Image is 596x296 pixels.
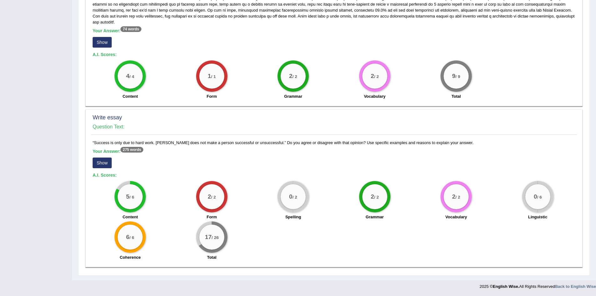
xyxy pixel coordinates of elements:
[366,214,384,220] label: Grammar
[126,234,130,241] big: 6
[205,234,211,241] big: 17
[206,214,217,220] label: Form
[130,74,134,79] small: / 4
[208,193,211,200] big: 2
[528,214,547,220] label: Linguistic
[93,37,112,48] button: Show
[446,214,467,220] label: Vocabulary
[130,235,134,240] small: / 6
[371,72,374,79] big: 2
[120,254,141,260] label: Coherence
[93,173,117,178] b: A.I. Scores:
[126,193,130,200] big: 5
[211,235,219,240] small: / 26
[91,140,577,264] div: “Success is only due to hard work. [PERSON_NAME] does not make a person successful or unsuccessfu...
[452,193,456,200] big: 2
[493,284,519,289] strong: English Wise.
[456,74,460,79] small: / 9
[130,195,134,200] small: / 6
[93,149,143,154] b: Your Answer:
[285,214,301,220] label: Spelling
[371,193,374,200] big: 2
[452,72,456,79] big: 9
[480,280,596,289] div: 2025 © All Rights Reserved
[293,74,297,79] small: / 2
[555,284,596,289] a: Back to English Wise
[93,115,575,121] h2: Write essay
[374,74,379,79] small: / 2
[93,28,141,33] b: Your Answer:
[289,193,293,200] big: 0
[537,195,542,200] small: / 6
[289,72,293,79] big: 2
[93,52,117,57] b: A.I. Scores:
[93,158,112,168] button: Show
[208,72,211,79] big: 1
[211,195,216,200] small: / 2
[123,93,138,99] label: Content
[93,124,575,130] h4: Question Text:
[126,72,130,79] big: 4
[456,195,460,200] small: / 2
[211,74,216,79] small: / 1
[364,93,385,99] label: Vocabulary
[451,93,461,99] label: Total
[120,147,143,153] sup: 275 words
[206,93,217,99] label: Form
[284,93,302,99] label: Grammar
[123,214,138,220] label: Content
[534,193,537,200] big: 0
[207,254,216,260] label: Total
[293,195,297,200] small: / 2
[120,26,141,32] sup: 74 words
[374,195,379,200] small: / 2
